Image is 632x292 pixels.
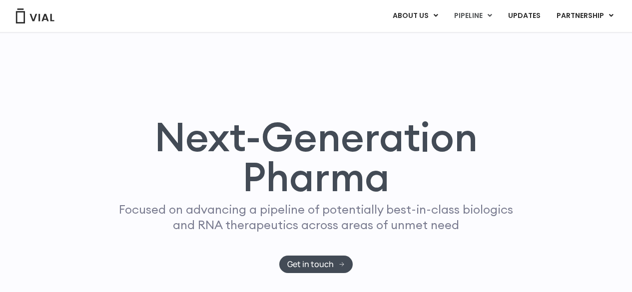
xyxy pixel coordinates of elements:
span: Get in touch [287,261,334,268]
h1: Next-Generation Pharma [100,117,533,197]
a: PARTNERSHIPMenu Toggle [549,7,622,24]
p: Focused on advancing a pipeline of potentially best-in-class biologics and RNA therapeutics acros... [115,202,518,233]
a: UPDATES [500,7,548,24]
a: ABOUT USMenu Toggle [385,7,446,24]
img: Vial Logo [15,8,55,23]
a: PIPELINEMenu Toggle [446,7,500,24]
a: Get in touch [279,256,353,273]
